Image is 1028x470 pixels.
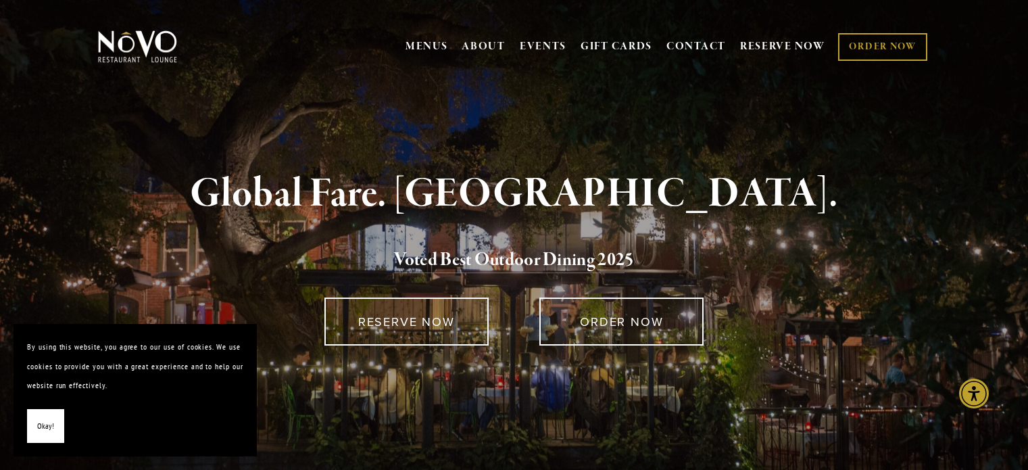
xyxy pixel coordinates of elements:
a: EVENTS [520,40,566,53]
a: RESERVE NOW [740,34,825,60]
a: CONTACT [666,34,726,60]
div: Accessibility Menu [959,379,989,408]
a: ORDER NOW [838,33,927,61]
h2: 5 [120,246,908,275]
a: ABOUT [462,40,506,53]
a: ORDER NOW [539,298,704,346]
strong: Global Fare. [GEOGRAPHIC_DATA]. [190,168,838,220]
p: By using this website, you agree to our use of cookies. We use cookies to provide you with a grea... [27,337,243,396]
span: Okay! [37,417,54,436]
a: GIFT CARDS [581,34,652,60]
section: Cookie banner [14,324,257,456]
a: MENUS [406,40,448,53]
a: Voted Best Outdoor Dining 202 [394,248,625,274]
a: RESERVE NOW [324,298,489,346]
button: Okay! [27,409,64,444]
img: Novo Restaurant &amp; Lounge [95,30,180,64]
